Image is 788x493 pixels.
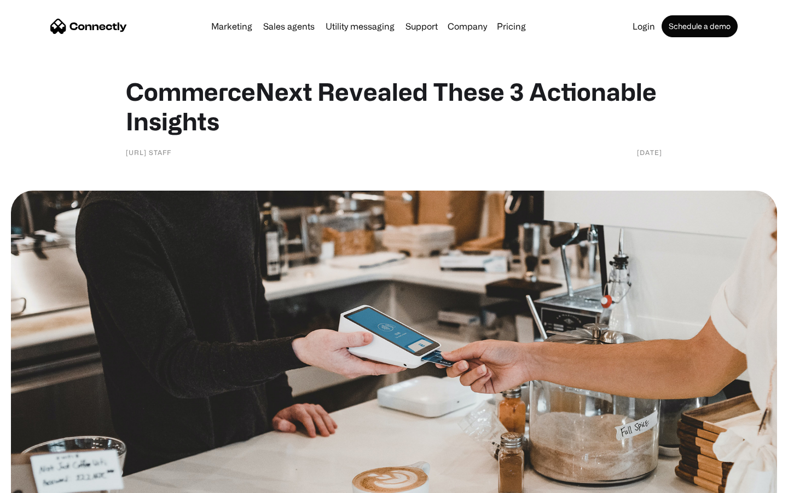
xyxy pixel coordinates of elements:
[401,22,442,31] a: Support
[448,19,487,34] div: Company
[22,474,66,489] ul: Language list
[637,147,662,158] div: [DATE]
[207,22,257,31] a: Marketing
[126,77,662,136] h1: CommerceNext Revealed These 3 Actionable Insights
[662,15,738,37] a: Schedule a demo
[126,147,171,158] div: [URL] Staff
[259,22,319,31] a: Sales agents
[11,474,66,489] aside: Language selected: English
[321,22,399,31] a: Utility messaging
[628,22,659,31] a: Login
[493,22,530,31] a: Pricing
